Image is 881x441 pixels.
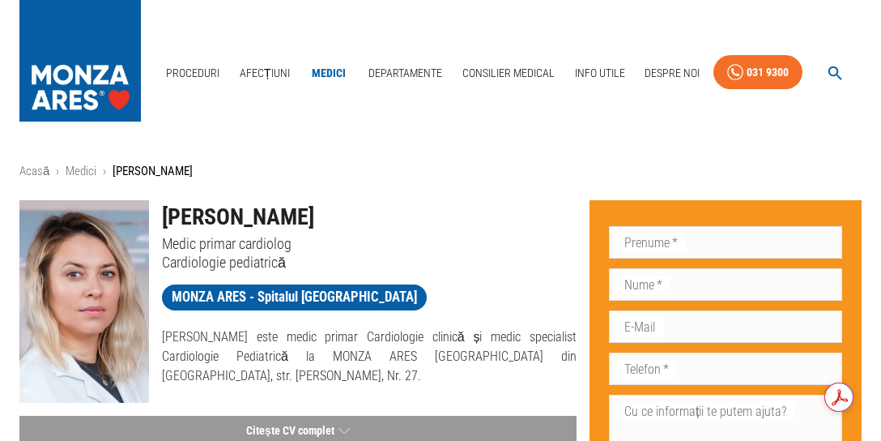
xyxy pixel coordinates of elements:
nav: breadcrumb [19,162,862,181]
a: Acasă [19,164,49,178]
a: Afecțiuni [233,57,296,90]
a: 031 9300 [713,55,802,90]
li: › [56,162,59,181]
a: Proceduri [160,57,226,90]
li: › [103,162,106,181]
a: Info Utile [568,57,632,90]
a: Consilier Medical [456,57,561,90]
a: Departamente [362,57,449,90]
a: MONZA ARES - Spitalul [GEOGRAPHIC_DATA] [162,285,427,310]
a: Medici [66,164,96,178]
p: [PERSON_NAME] este medic primar Cardiologie clinică și medic specialist Cardiologie Pediatrică la... [162,328,577,386]
h1: [PERSON_NAME] [162,200,577,234]
div: 031 9300 [747,62,789,83]
p: Medic primar cardiolog [162,234,577,253]
span: MONZA ARES - Spitalul [GEOGRAPHIC_DATA] [162,287,427,307]
a: Medici [303,57,355,90]
img: Dr. Alina Oprescu [19,200,149,403]
p: Cardiologie pediatrică [162,253,577,272]
a: Despre Noi [638,57,706,90]
p: [PERSON_NAME] [113,162,193,181]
